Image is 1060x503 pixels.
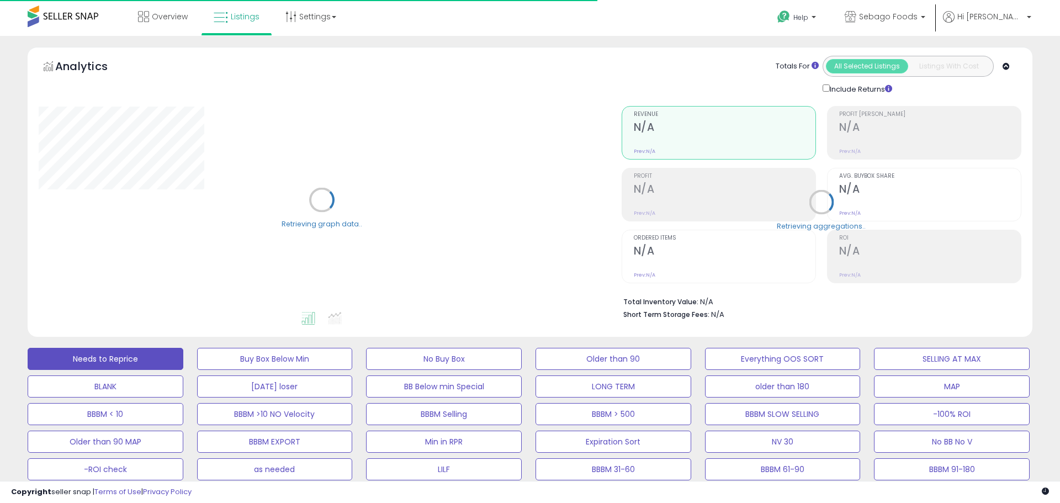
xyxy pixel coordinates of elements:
button: BBBM 31-60 [536,458,691,480]
button: NV 30 [705,431,861,453]
button: BBBM 91-180 [874,458,1030,480]
button: No Buy Box [366,348,522,370]
button: Older than 90 MAP [28,431,183,453]
button: BB Below min Special [366,375,522,398]
button: Older than 90 [536,348,691,370]
button: LILF [366,458,522,480]
button: -100% ROI [874,403,1030,425]
a: Terms of Use [94,486,141,497]
button: BLANK [28,375,183,398]
button: No BB No V [874,431,1030,453]
button: BBBM EXPORT [197,431,353,453]
button: BBBM >10 NO Velocity [197,403,353,425]
button: Expiration Sort [536,431,691,453]
button: as needed [197,458,353,480]
a: Privacy Policy [143,486,192,497]
button: BBBM 61-90 [705,458,861,480]
button: BBBM Selling [366,403,522,425]
span: Hi [PERSON_NAME] [957,11,1024,22]
div: Include Returns [814,82,905,95]
a: Help [768,2,827,36]
i: Get Help [777,10,791,24]
span: Listings [231,11,259,22]
div: Totals For [776,61,819,72]
button: All Selected Listings [826,59,908,73]
button: BBBM > 500 [536,403,691,425]
strong: Copyright [11,486,51,497]
button: MAP [874,375,1030,398]
span: Overview [152,11,188,22]
div: Retrieving graph data.. [282,219,362,229]
div: Retrieving aggregations.. [777,221,866,231]
button: Buy Box Below Min [197,348,353,370]
span: Sebago Foods [859,11,918,22]
button: [DATE] loser [197,375,353,398]
button: Listings With Cost [908,59,990,73]
button: -ROI check [28,458,183,480]
h5: Analytics [55,59,129,77]
button: older than 180 [705,375,861,398]
button: SELLING AT MAX [874,348,1030,370]
button: Needs to Reprice [28,348,183,370]
button: BBBM SLOW SELLING [705,403,861,425]
a: Hi [PERSON_NAME] [943,11,1031,36]
span: Help [793,13,808,22]
button: LONG TERM [536,375,691,398]
button: BBBM < 10 [28,403,183,425]
button: Everything OOS SORT [705,348,861,370]
div: seller snap | | [11,487,192,497]
button: Min in RPR [366,431,522,453]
